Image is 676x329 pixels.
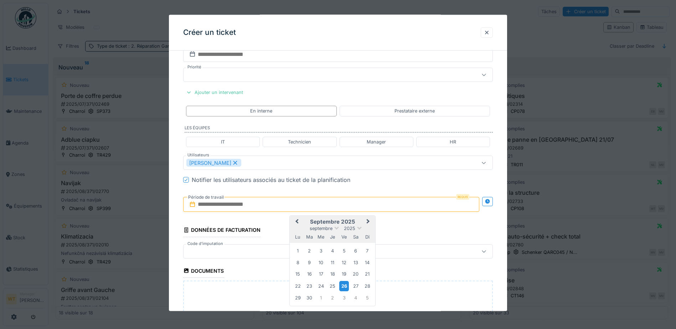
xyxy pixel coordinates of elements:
[293,269,303,279] div: Choose lundi 15 septembre 2025
[305,293,314,303] div: Choose mardi 30 septembre 2025
[185,125,493,132] label: Les équipes
[328,281,337,291] div: Choose jeudi 25 septembre 2025
[339,281,349,291] div: Choose vendredi 26 septembre 2025
[328,232,337,242] div: jeudi
[344,225,355,231] span: 2025
[362,281,372,291] div: Choose dimanche 28 septembre 2025
[328,246,337,256] div: Choose jeudi 4 septembre 2025
[293,293,303,303] div: Choose lundi 29 septembre 2025
[316,269,326,279] div: Choose mercredi 17 septembre 2025
[183,265,224,277] div: Documents
[305,246,314,256] div: Choose mardi 2 septembre 2025
[351,281,361,291] div: Choose samedi 27 septembre 2025
[316,232,326,242] div: mercredi
[288,139,311,145] div: Technicien
[305,269,314,279] div: Choose mardi 16 septembre 2025
[290,219,375,225] h2: septembre 2025
[292,245,373,303] div: Month septembre, 2025
[293,257,303,267] div: Choose lundi 8 septembre 2025
[305,257,314,267] div: Choose mardi 9 septembre 2025
[192,176,350,184] div: Notifier les utilisateurs associés au ticket de la planification
[351,246,361,256] div: Choose samedi 6 septembre 2025
[339,246,349,256] div: Choose vendredi 5 septembre 2025
[362,246,372,256] div: Choose dimanche 7 septembre 2025
[316,246,326,256] div: Choose mercredi 3 septembre 2025
[183,225,260,237] div: Données de facturation
[456,194,469,200] div: Requis
[290,216,302,228] button: Previous Month
[351,257,361,267] div: Choose samedi 13 septembre 2025
[362,232,372,242] div: dimanche
[183,88,246,97] div: Ajouter un intervenant
[183,28,236,37] h3: Créer un ticket
[363,216,375,228] button: Next Month
[351,232,361,242] div: samedi
[328,269,337,279] div: Choose jeudi 18 septembre 2025
[362,257,372,267] div: Choose dimanche 14 septembre 2025
[450,139,456,145] div: HR
[187,193,225,201] label: Période de travail
[362,293,372,303] div: Choose dimanche 5 octobre 2025
[316,257,326,267] div: Choose mercredi 10 septembre 2025
[316,293,326,303] div: Choose mercredi 1 octobre 2025
[394,108,435,114] div: Prestataire externe
[250,108,272,114] div: En interne
[367,139,386,145] div: Manager
[339,269,349,279] div: Choose vendredi 19 septembre 2025
[328,257,337,267] div: Choose jeudi 11 septembre 2025
[351,293,361,303] div: Choose samedi 4 octobre 2025
[310,225,332,231] span: septembre
[187,43,226,51] label: Date de fin prévue
[351,269,361,279] div: Choose samedi 20 septembre 2025
[316,281,326,291] div: Choose mercredi 24 septembre 2025
[328,293,337,303] div: Choose jeudi 2 octobre 2025
[362,269,372,279] div: Choose dimanche 21 septembre 2025
[186,159,241,167] div: [PERSON_NAME]
[186,152,211,158] label: Utilisateurs
[305,281,314,291] div: Choose mardi 23 septembre 2025
[186,64,203,70] label: Priorité
[339,257,349,267] div: Choose vendredi 12 septembre 2025
[339,293,349,303] div: Choose vendredi 3 octobre 2025
[305,232,314,242] div: mardi
[339,232,349,242] div: vendredi
[221,139,225,145] div: IT
[186,240,225,246] label: Code d'imputation
[293,232,303,242] div: lundi
[293,281,303,291] div: Choose lundi 22 septembre 2025
[293,246,303,256] div: Choose lundi 1 septembre 2025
